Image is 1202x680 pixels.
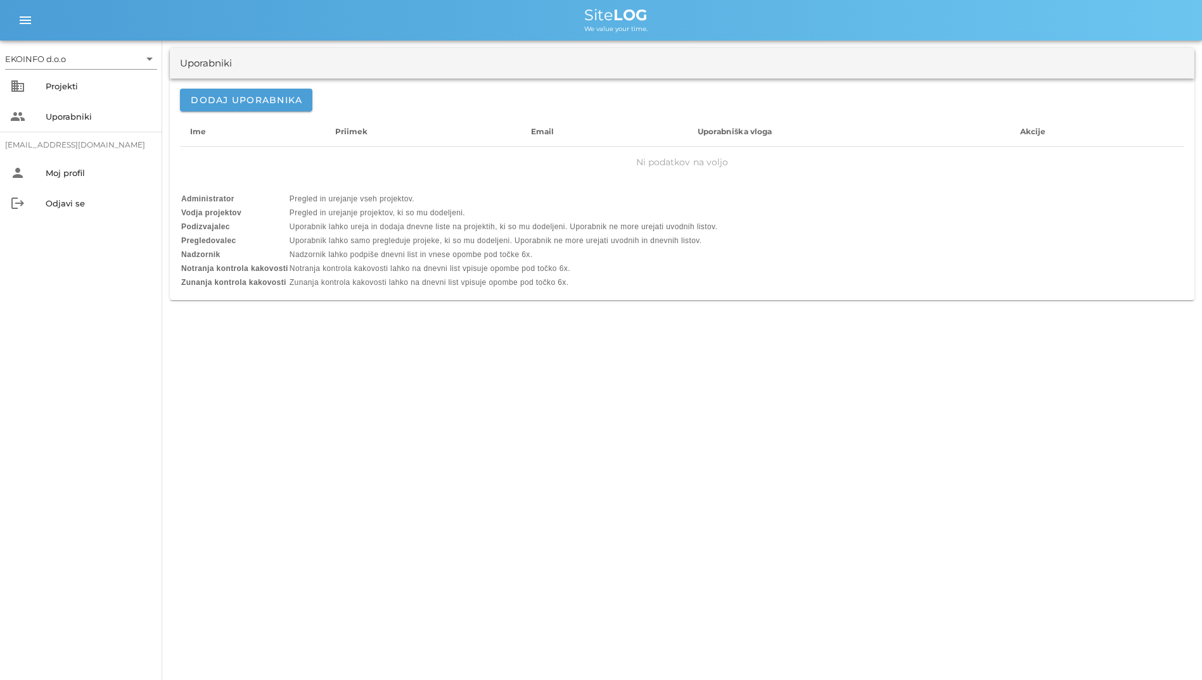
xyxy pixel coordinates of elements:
[10,165,25,180] i: person
[584,25,648,33] span: We value your time.
[1020,127,1046,136] span: Akcije
[180,116,325,147] th: Ime: Ni razvrščeno. Aktivirajte za naraščajoče razvrščanje.
[5,53,66,65] div: EKOINFO d.o.o
[18,13,33,28] i: menu
[290,220,717,233] td: Uporabnik lahko ureja in dodaja dnevne liste na projektih, ki so mu dodeljeni. Uporabnik ne more ...
[190,94,302,106] span: Dodaj uporabnika
[181,236,236,245] b: Pregledovalec
[5,49,157,69] div: EKOINFO d.o.o
[10,79,25,94] i: business
[687,116,1010,147] th: Uporabniška vloga: Ni razvrščeno. Aktivirajte za naraščajoče razvrščanje.
[46,111,152,122] div: Uporabniki
[190,127,206,136] span: Ime
[531,127,554,136] span: Email
[180,147,1184,177] td: Ni podatkov na voljo
[290,192,717,205] td: Pregled in urejanje vseh projektov.
[290,206,717,219] td: Pregled in urejanje projektov, ki so mu dodeljeni.
[335,127,368,136] span: Priimek
[46,81,152,91] div: Projekti
[1010,116,1184,147] th: Akcije: Ni razvrščeno. Aktivirajte za naraščajoče razvrščanje.
[180,89,312,111] button: Dodaj uporabnika
[290,234,717,247] td: Uporabnik lahko samo pregleduje projeke, ki so mu dodeljeni. Uporabnik ne more urejati uvodnih in...
[10,109,25,124] i: people
[142,51,157,66] i: arrow_drop_down
[584,6,648,24] span: Site
[290,248,717,261] td: Nadzornik lahko podpiše dnevni list in vnese opombe pod točke 6x.
[181,250,221,259] b: Nadzornik
[181,222,230,231] b: Podizvajalec
[181,194,234,203] b: Administrator
[181,208,241,217] b: Vodja projektov
[613,6,648,24] b: LOG
[46,198,152,208] div: Odjavi se
[698,127,772,136] span: Uporabniška vloga
[46,168,152,178] div: Moj profil
[10,196,25,211] i: logout
[290,276,717,289] td: Zunanja kontrola kakovosti lahko na dnevni list vpisuje opombe pod točko 6x.
[180,56,232,71] div: Uporabniki
[181,264,288,273] b: Notranja kontrola kakovosti
[325,116,521,147] th: Priimek: Ni razvrščeno. Aktivirajte za naraščajoče razvrščanje.
[290,262,717,275] td: Notranja kontrola kakovosti lahko na dnevni list vpisuje opombe pod točko 6x.
[181,278,286,287] b: Zunanja kontrola kakovosti
[521,116,687,147] th: Email: Ni razvrščeno. Aktivirajte za naraščajoče razvrščanje.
